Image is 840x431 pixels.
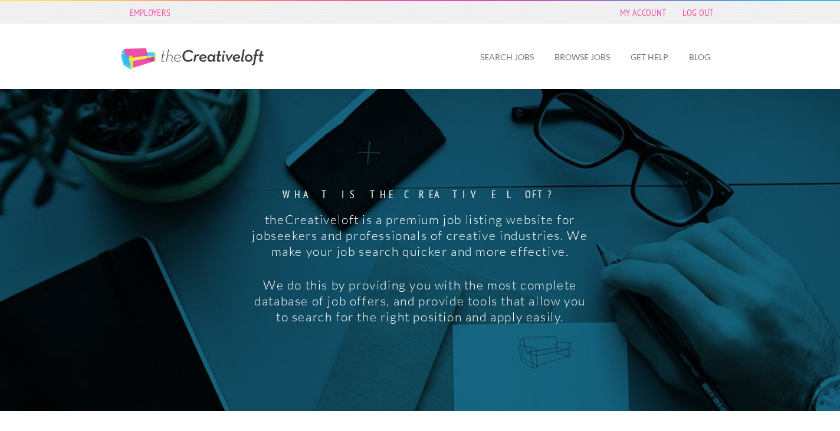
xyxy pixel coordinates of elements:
[121,48,264,70] a: The Creative Loft
[614,4,672,21] a: My Account
[621,44,678,71] a: Get Help
[677,4,719,21] a: Log Out
[250,189,590,200] strong: What is the creative loft?
[680,44,720,71] a: Blog
[545,44,619,71] a: Browse Jobs
[124,4,177,21] a: Employers
[471,44,543,71] a: Search Jobs
[250,277,590,325] p: We do this by providing you with the most complete database of job offers, and provide tools that...
[250,212,590,259] p: theCreativeloft is a premium job listing website for jobseekers and professionals of creative ind...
